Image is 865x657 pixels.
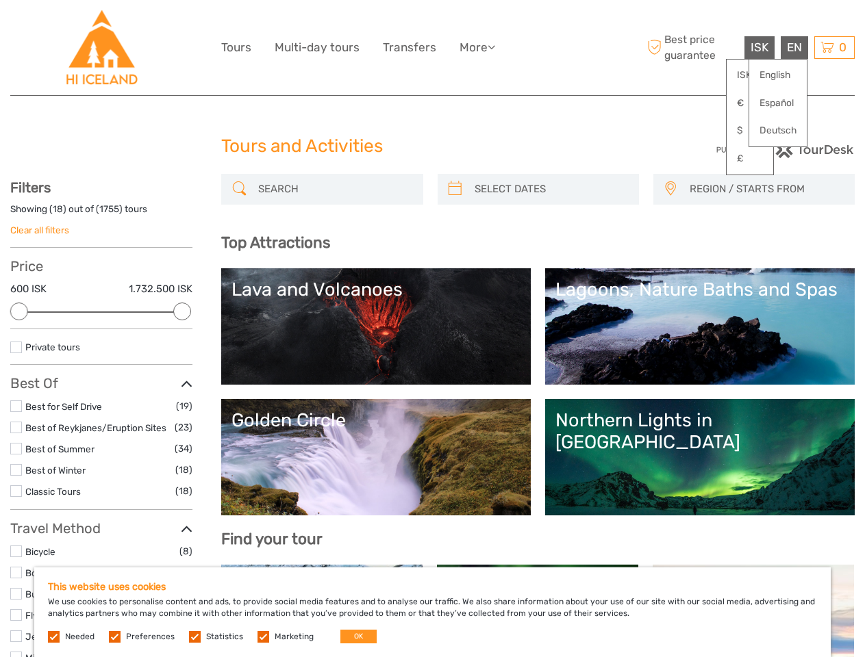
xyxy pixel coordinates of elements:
[53,203,63,216] label: 18
[170,565,192,580] span: (104)
[781,36,808,59] div: EN
[727,118,773,143] a: $
[684,178,848,201] button: REGION / STARTS FROM
[231,279,521,374] a: Lava and Volcanoes
[10,282,47,296] label: 600 ISK
[175,441,192,456] span: (34)
[231,279,521,300] div: Lava and Volcanoes
[126,631,175,643] label: Preferences
[221,136,644,157] h1: Tours and Activities
[175,462,192,478] span: (18)
[231,409,521,505] a: Golden Circle
[34,567,831,657] div: We use cookies to personalise content and ads, to provide social media features and to analyse ou...
[751,40,768,54] span: ISK
[48,581,817,593] h5: This website uses cookies
[10,179,51,196] strong: Filters
[99,203,119,216] label: 1755
[25,465,86,476] a: Best of Winter
[221,530,323,548] b: Find your tour
[460,38,495,57] a: More
[727,91,773,116] a: €
[221,233,330,252] b: Top Attractions
[25,567,45,578] a: Boat
[10,224,69,235] a: Clear all filters
[253,177,416,201] input: SEARCH
[469,177,632,201] input: SELECT DATES
[749,118,807,143] a: Deutsch
[231,409,521,431] div: Golden Circle
[275,631,314,643] label: Marketing
[555,409,844,454] div: Northern Lights in [GEOGRAPHIC_DATA]
[25,589,42,600] a: Bus
[19,24,155,35] p: We're away right now. Please check back later!
[176,398,192,414] span: (19)
[175,483,192,499] span: (18)
[716,141,855,158] img: PurchaseViaTourDesk.png
[727,63,773,88] a: ISK
[25,342,80,352] a: Private tours
[179,543,192,559] span: (8)
[275,38,360,57] a: Multi-day tours
[25,610,51,621] a: Flying
[25,631,73,642] a: Jeep / 4x4
[10,258,192,274] h3: Price
[383,38,436,57] a: Transfers
[221,38,251,57] a: Tours
[10,203,192,224] div: Showing ( ) out of ( ) tours
[555,279,844,374] a: Lagoons, Nature Baths and Spas
[555,409,844,505] a: Northern Lights in [GEOGRAPHIC_DATA]
[10,375,192,391] h3: Best Of
[749,63,807,88] a: English
[206,631,243,643] label: Statistics
[837,40,849,54] span: 0
[25,486,81,497] a: Classic Tours
[65,631,95,643] label: Needed
[25,443,95,454] a: Best of Summer
[158,21,174,38] button: Open LiveChat chat widget
[644,32,741,62] span: Best price guarantee
[64,10,139,85] img: Hostelling International
[25,401,102,412] a: Best for Self Drive
[129,282,192,296] label: 1.732.500 ISK
[25,422,166,433] a: Best of Reykjanes/Eruption Sites
[340,630,377,643] button: OK
[175,420,192,435] span: (23)
[749,91,807,116] a: Español
[10,520,192,537] h3: Travel Method
[25,546,55,557] a: Bicycle
[555,279,844,300] div: Lagoons, Nature Baths and Spas
[727,146,773,171] a: £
